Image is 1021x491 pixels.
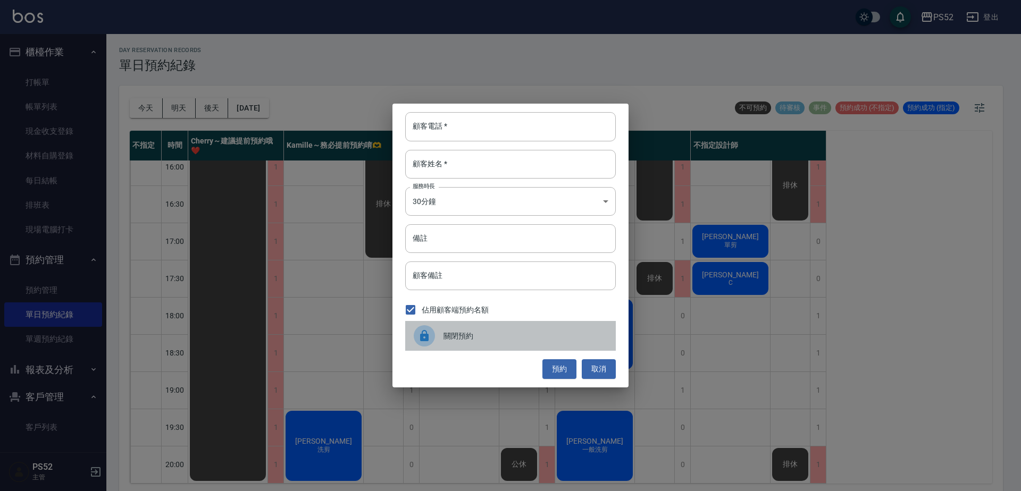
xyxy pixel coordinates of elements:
div: 關閉預約 [405,321,616,351]
span: 佔用顧客端預約名額 [422,304,489,316]
label: 服務時長 [413,182,435,190]
button: 取消 [582,359,616,379]
div: 30分鐘 [405,187,616,216]
span: 關閉預約 [443,331,607,342]
button: 預約 [542,359,576,379]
